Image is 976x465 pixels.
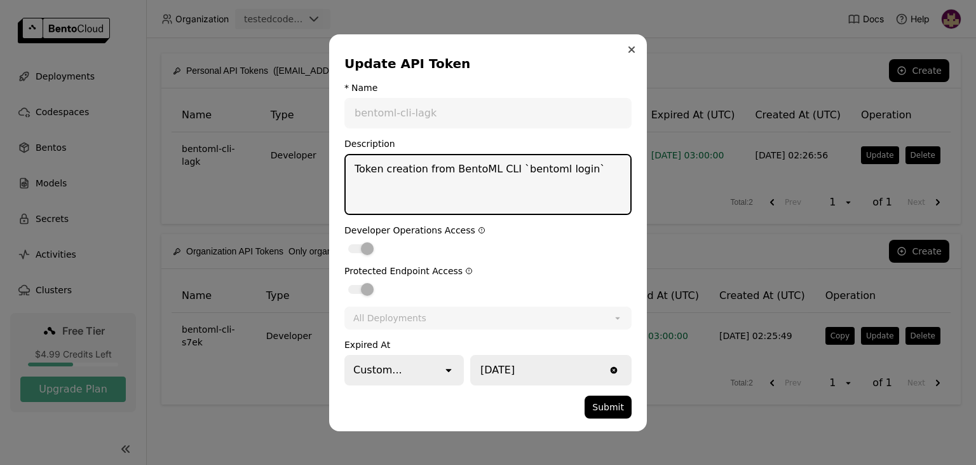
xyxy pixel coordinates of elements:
[344,266,632,276] div: Protected Endpoint Access
[471,356,606,384] input: Select a date.
[344,55,627,73] div: Update API Token
[353,363,402,378] div: Custom...
[442,364,455,377] svg: open
[585,396,632,419] button: Submit
[609,365,619,375] svg: Clear value
[624,42,639,57] button: Close
[344,139,632,149] div: Description
[344,225,632,235] div: Developer Operations Access
[353,312,426,324] div: All Deployments
[346,155,630,214] textarea: Token creation from BentoML CLI `bentoml login`
[428,312,429,324] input: Selected All Deployments.
[344,340,632,350] div: Expired At
[613,313,623,323] svg: open
[329,34,647,431] div: dialog
[351,83,377,93] div: Name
